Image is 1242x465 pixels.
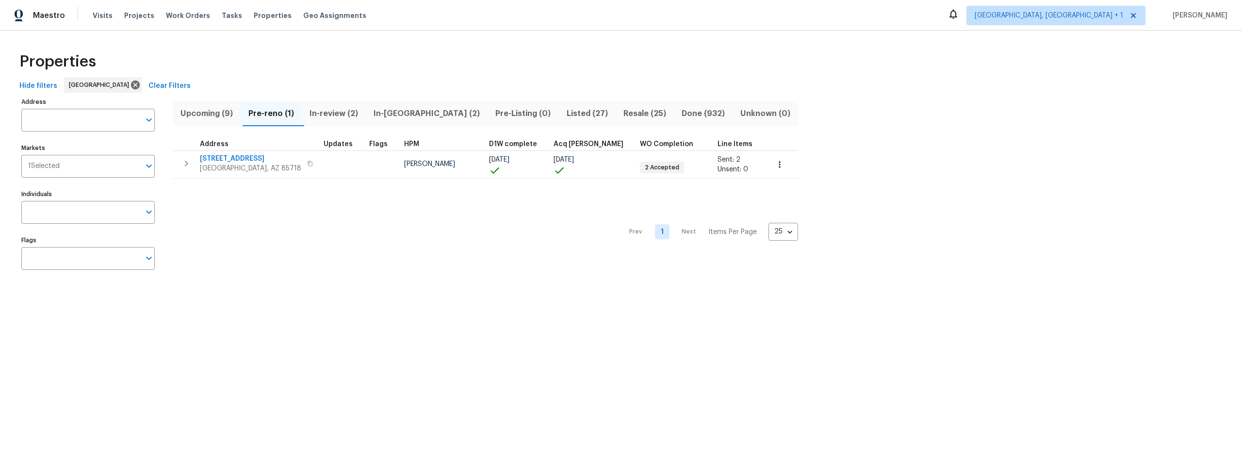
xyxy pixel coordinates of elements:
span: Unsent: 0 [718,166,748,173]
span: [DATE] [554,156,574,163]
span: HPM [404,141,419,148]
span: [GEOGRAPHIC_DATA], AZ 85718 [200,164,301,173]
span: Address [200,141,229,148]
span: Tasks [222,12,242,19]
span: Listed (27) [565,107,610,120]
span: Geo Assignments [303,11,366,20]
button: Open [142,113,156,127]
span: D1W complete [489,141,537,148]
div: 25 [768,219,798,244]
div: [GEOGRAPHIC_DATA] [64,77,142,93]
button: Open [142,251,156,265]
span: [PERSON_NAME] [404,161,455,167]
label: Individuals [21,191,155,197]
button: Clear Filters [145,77,195,95]
span: Projects [124,11,154,20]
span: Hide filters [19,80,57,92]
span: 2 Accepted [641,164,683,172]
span: In-review (2) [308,107,360,120]
label: Flags [21,237,155,243]
span: 1 Selected [28,162,60,170]
span: Line Items [718,141,752,148]
label: Address [21,99,155,105]
span: Unknown (0) [738,107,792,120]
p: Items Per Page [708,227,757,237]
a: Goto page 1 [655,224,670,239]
label: Markets [21,145,155,151]
span: Clear Filters [148,80,191,92]
span: Sent: 2 [718,156,740,163]
span: Updates [324,141,353,148]
span: Acq [PERSON_NAME] [554,141,623,148]
span: [STREET_ADDRESS] [200,154,301,164]
span: In-[GEOGRAPHIC_DATA] (2) [372,107,482,120]
span: WO Completion [640,141,693,148]
span: Pre-Listing (0) [493,107,553,120]
span: [GEOGRAPHIC_DATA] [69,80,133,90]
span: Resale (25) [621,107,668,120]
span: Pre-reno (1) [246,107,296,120]
span: [DATE] [489,156,509,163]
span: Maestro [33,11,65,20]
button: Open [142,159,156,173]
span: Visits [93,11,113,20]
span: Properties [19,57,96,66]
span: Properties [254,11,292,20]
button: Hide filters [16,77,61,95]
span: Work Orders [166,11,210,20]
span: Flags [369,141,388,148]
span: Upcoming (9) [179,107,235,120]
nav: Pagination Navigation [620,184,798,280]
span: [GEOGRAPHIC_DATA], [GEOGRAPHIC_DATA] + 1 [975,11,1123,20]
span: [PERSON_NAME] [1169,11,1227,20]
span: Done (932) [680,107,727,120]
button: Open [142,205,156,219]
